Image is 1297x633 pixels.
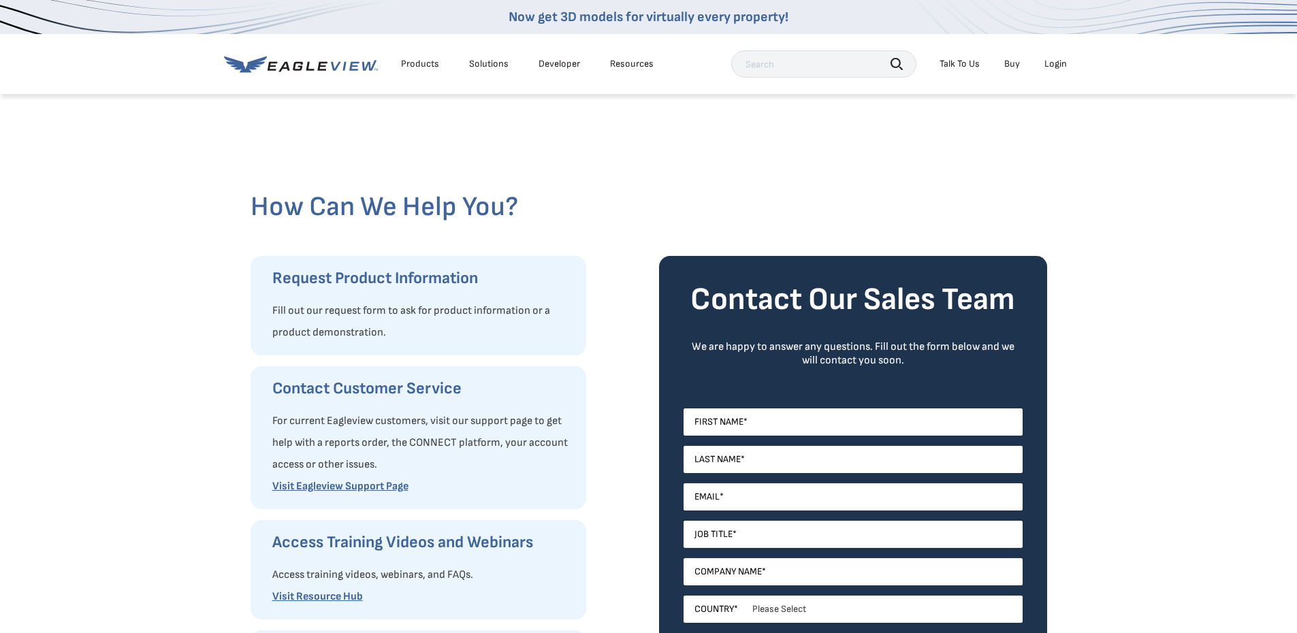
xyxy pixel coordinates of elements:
p: Fill out our request form to ask for product information or a product demonstration. [272,300,573,344]
h2: How Can We Help You? [251,191,1047,223]
strong: Contact Our Sales Team [690,281,1015,319]
p: For current Eagleview customers, visit our support page to get help with a reports order, the CON... [272,410,573,476]
a: Buy [1004,58,1020,70]
input: Search [731,50,916,78]
p: Access training videos, webinars, and FAQs. [272,564,573,586]
div: Resources [610,58,654,70]
h3: Request Product Information [272,267,573,289]
div: Solutions [469,58,509,70]
h3: Access Training Videos and Webinars [272,532,573,553]
div: Login [1044,58,1067,70]
a: Now get 3D models for virtually every property! [509,9,788,25]
div: Talk To Us [940,58,980,70]
h3: Contact Customer Service [272,378,573,400]
a: Visit Eagleview Support Page [272,480,409,493]
a: Developer [539,58,580,70]
div: Products [401,58,439,70]
a: Visit Resource Hub [272,590,363,603]
div: We are happy to answer any questions. Fill out the form below and we will contact you soon. [684,340,1023,368]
